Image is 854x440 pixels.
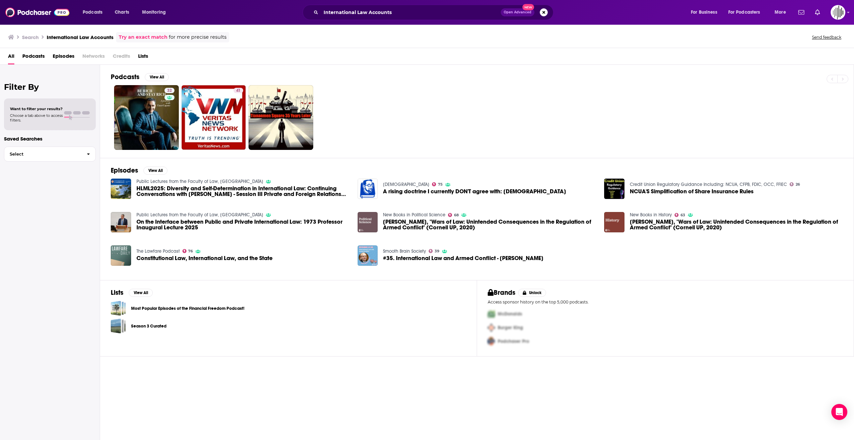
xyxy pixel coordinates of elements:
[383,189,566,194] a: A rising doctrine I currently DON'T agree with: Theonomy
[119,33,167,41] a: Try an exact match
[136,179,263,184] a: Public Lectures from the Faculty of Law, University of Cambridge
[10,113,63,123] span: Choose a tab above to access filters.
[131,322,166,330] a: Season 3 Curated
[485,321,498,335] img: Second Pro Logo
[504,11,531,14] span: Open Advanced
[47,34,113,40] h3: International Law Accounts
[630,219,843,230] span: [PERSON_NAME], "Wars of Law: Unintended Consequences in the Regulation of Armed Conflict" (Cornel...
[111,212,131,232] img: On the Interface between Public and Private International Law: 1973 Professor Inaugural Lecture 2025
[145,73,169,81] button: View All
[114,85,179,150] a: 32
[8,51,14,64] a: All
[383,248,426,254] a: Smooth Brain Society
[111,73,139,81] h2: Podcasts
[136,186,350,197] a: HLML2025: Diversity and Self-Determination in International Law: Continuing Conversations with Ka...
[383,182,429,187] a: BibleThinker
[630,189,754,194] a: NCUA'S Simplification of Share Insurance Rules
[498,311,522,317] span: McDonalds
[383,255,543,261] span: #35. International Law and Armed Conflict - [PERSON_NAME]
[488,299,843,304] p: Access sponsor history on the top 5,000 podcasts.
[358,179,378,199] img: A rising doctrine I currently DON'T agree with: Theonomy
[724,7,770,18] button: open menu
[138,51,148,64] a: Lists
[131,305,245,312] a: Most Popular Episodes of the Financial Freedom Podcast!
[22,34,39,40] h3: Search
[110,7,133,18] a: Charts
[438,183,443,186] span: 75
[136,255,273,261] a: Constitutional Law, International Law, and the State
[383,219,596,230] a: Tanisha M. Fazal, "Wars of Law: Unintended Consequences in the Regulation of Armed Conflict" (Cor...
[164,88,174,93] a: 32
[111,179,131,199] img: HLML2025: Diversity and Self-Determination in International Law: Continuing Conversations with Ka...
[82,51,105,64] span: Networks
[136,248,180,254] a: The Lawfare Podcast
[4,136,96,142] p: Saved Searches
[188,250,193,253] span: 76
[604,179,624,199] img: NCUA'S Simplification of Share Insurance Rules
[4,82,96,92] h2: Filter By
[775,8,786,17] span: More
[630,219,843,230] a: Tanisha M. Fazal, "Wars of Law: Unintended Consequences in the Regulation of Armed Conflict" (Cor...
[113,51,130,64] span: Credits
[22,51,45,64] span: Podcasts
[5,6,69,19] img: Podchaser - Follow, Share and Rate Podcasts
[831,5,845,20] span: Logged in as gpg2
[790,182,800,186] a: 26
[143,167,167,175] button: View All
[501,8,534,16] button: Open AdvancedNew
[383,219,596,230] span: [PERSON_NAME], "Wars of Law: Unintended Consequences in the Regulation of Armed Conflict" (Cornel...
[83,8,102,17] span: Podcasts
[136,219,350,230] a: On the Interface between Public and Private International Law: 1973 Professor Inaugural Lecture 2025
[448,213,459,217] a: 68
[236,87,241,94] span: 41
[498,325,523,331] span: Burger King
[831,5,845,20] button: Show profile menu
[111,166,167,175] a: EpisodesView All
[681,214,685,217] span: 63
[111,318,126,334] a: Season 3 Curated
[4,152,81,156] span: Select
[321,7,501,18] input: Search podcasts, credits, & more...
[383,189,566,194] span: A rising doctrine I currently DON'T agree with: [DEMOGRAPHIC_DATA]
[604,212,624,232] img: Tanisha M. Fazal, "Wars of Law: Unintended Consequences in the Regulation of Armed Conflict" (Cor...
[111,73,169,81] a: PodcastsView All
[686,7,726,18] button: open menu
[129,289,153,297] button: View All
[111,288,123,297] h2: Lists
[831,404,847,420] div: Open Intercom Messenger
[770,7,794,18] button: open menu
[435,250,439,253] span: 39
[136,212,263,218] a: Public Lectures from the Faculty of Law, University of Cambridge
[181,85,246,150] a: 41
[383,212,445,218] a: New Books in Political Science
[796,7,807,18] a: Show notifications dropdown
[810,34,843,40] button: Send feedback
[4,147,96,162] button: Select
[358,212,378,232] img: Tanisha M. Fazal, "Wars of Law: Unintended Consequences in the Regulation of Armed Conflict" (Cor...
[136,186,350,197] span: HLML2025: Diversity and Self-Determination in International Law: Continuing Conversations with [P...
[111,245,131,266] a: Constitutional Law, International Law, and the State
[485,307,498,321] img: First Pro Logo
[169,33,227,41] span: for more precise results
[432,182,443,186] a: 75
[167,87,172,94] span: 32
[53,51,74,64] span: Episodes
[429,249,439,253] a: 39
[111,288,153,297] a: ListsView All
[691,8,717,17] span: For Business
[358,245,378,266] img: #35. International Law and Armed Conflict - Prof. Alberto Costi
[796,183,800,186] span: 26
[518,289,546,297] button: Unlock
[234,88,243,93] a: 41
